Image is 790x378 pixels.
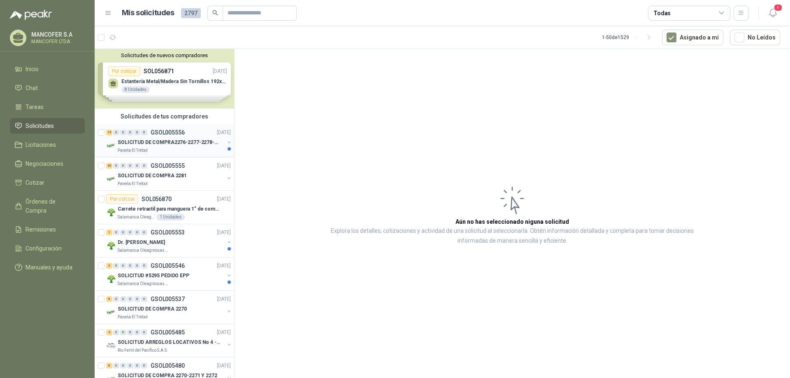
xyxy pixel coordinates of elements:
[10,222,85,237] a: Remisiones
[95,191,234,224] a: Por cotizarSOL056870[DATE] Company LogoCarrete retractil para manguera 1" de combustibleSalamanca...
[26,102,44,111] span: Tareas
[151,263,185,269] p: GSOL005546
[118,139,220,146] p: SOLICITUD DE COMPRA2276-2277-2278-2284-2285-
[765,6,780,21] button: 4
[10,260,85,275] a: Manuales y ayuda
[118,272,189,280] p: SOLICITUD #5295 PEDIDO EPP
[602,31,655,44] div: 1 - 50 de 1529
[134,296,140,302] div: 0
[134,263,140,269] div: 0
[10,61,85,77] a: Inicio
[127,263,133,269] div: 0
[106,363,112,369] div: 6
[141,130,147,135] div: 0
[106,329,112,335] div: 4
[10,137,85,153] a: Licitaciones
[106,230,112,235] div: 1
[118,347,168,354] p: Rio Fertil del Pacífico S.A.S.
[774,4,783,12] span: 4
[317,226,708,246] p: Explora los detalles, cotizaciones y actividad de una solicitud al seleccionarla. Obtén informaci...
[106,174,116,184] img: Company Logo
[141,363,147,369] div: 0
[118,205,220,213] p: Carrete retractil para manguera 1" de combustible
[95,109,234,124] div: Solicitudes de tus compradores
[113,130,119,135] div: 0
[151,230,185,235] p: GSOL005553
[106,161,232,187] a: 40 0 0 0 0 0 GSOL005555[DATE] Company LogoSOLICITUD DE COMPRA 2281Panela El Trébol
[26,197,77,215] span: Órdenes de Compra
[106,274,116,284] img: Company Logo
[141,296,147,302] div: 0
[26,140,56,149] span: Licitaciones
[106,141,116,151] img: Company Logo
[10,241,85,256] a: Configuración
[113,363,119,369] div: 0
[10,118,85,134] a: Solicitudes
[113,163,119,169] div: 0
[455,217,569,226] h3: Aún no has seleccionado niguna solicitud
[212,10,218,16] span: search
[181,8,201,18] span: 2797
[106,163,112,169] div: 40
[26,263,72,272] span: Manuales y ayuda
[26,83,38,93] span: Chat
[217,129,231,137] p: [DATE]
[113,329,119,335] div: 0
[134,363,140,369] div: 0
[106,130,112,135] div: 19
[118,314,148,320] p: Panela El Trébol
[217,162,231,170] p: [DATE]
[106,194,138,204] div: Por cotizar
[106,261,232,287] a: 3 0 0 0 0 0 GSOL005546[DATE] Company LogoSOLICITUD #5295 PEDIDO EPPSalamanca Oleaginosas SAS
[106,341,116,350] img: Company Logo
[120,296,126,302] div: 0
[151,363,185,369] p: GSOL005480
[10,156,85,172] a: Negociaciones
[122,7,174,19] h1: Mis solicitudes
[118,181,148,187] p: Panela El Trébol
[142,196,172,202] p: SOL056870
[217,229,231,237] p: [DATE]
[217,362,231,370] p: [DATE]
[120,130,126,135] div: 0
[10,194,85,218] a: Órdenes de Compra
[106,294,232,320] a: 6 0 0 0 0 0 GSOL005537[DATE] Company LogoSOLICITUD DE COMPRA 2270Panela El Trébol
[118,281,170,287] p: Salamanca Oleaginosas SAS
[31,39,83,44] p: MANCOFER LTDA
[127,130,133,135] div: 0
[120,230,126,235] div: 0
[106,227,232,254] a: 1 0 0 0 0 0 GSOL005553[DATE] Company LogoDr. [PERSON_NAME]Salamanca Oleaginosas SAS
[127,230,133,235] div: 0
[26,244,62,253] span: Configuración
[730,30,780,45] button: No Leídos
[127,329,133,335] div: 0
[134,230,140,235] div: 0
[127,363,133,369] div: 0
[31,32,83,37] p: MANCOFER S.A
[118,214,155,220] p: Salamanca Oleaginosas SAS
[217,329,231,336] p: [DATE]
[118,247,170,254] p: Salamanca Oleaginosas SAS
[10,99,85,115] a: Tareas
[26,159,63,168] span: Negociaciones
[141,263,147,269] div: 0
[151,329,185,335] p: GSOL005485
[10,175,85,190] a: Cotizar
[10,10,52,20] img: Logo peakr
[26,225,56,234] span: Remisiones
[151,296,185,302] p: GSOL005537
[10,80,85,96] a: Chat
[113,230,119,235] div: 0
[106,307,116,317] img: Company Logo
[120,263,126,269] div: 0
[127,163,133,169] div: 0
[26,65,39,74] span: Inicio
[118,147,148,154] p: Panela El Trébol
[106,241,116,250] img: Company Logo
[106,327,232,354] a: 4 0 0 0 0 0 GSOL005485[DATE] Company LogoSOLICITUD ARREGLOS LOCATIVOS No 4 - PICHINDERio Fertil d...
[662,30,723,45] button: Asignado a mi
[113,263,119,269] div: 0
[120,329,126,335] div: 0
[120,363,126,369] div: 0
[118,239,165,246] p: Dr. [PERSON_NAME]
